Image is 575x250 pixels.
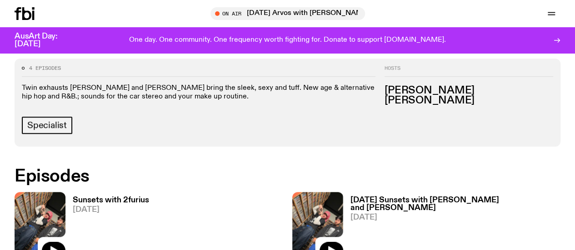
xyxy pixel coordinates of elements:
p: Twin exhausts [PERSON_NAME] and [PERSON_NAME] bring the sleek, sexy and tuff. New age & alternati... [22,84,375,101]
h3: [DATE] Sunsets with [PERSON_NAME] and [PERSON_NAME] [350,196,561,212]
span: 4 episodes [29,66,61,71]
span: [DATE] [73,206,149,214]
h3: Sunsets with 2furius [73,196,149,204]
h2: Hosts [385,66,553,77]
span: [DATE] [350,214,561,221]
span: Specialist [27,120,67,130]
button: On Air[DATE] Arvos with [PERSON_NAME] [210,7,365,20]
h3: AusArt Day: [DATE] [15,33,73,48]
h2: Episodes [15,168,375,185]
h3: [PERSON_NAME] [385,86,553,96]
h3: [PERSON_NAME] [385,96,553,106]
a: Specialist [22,117,72,134]
p: One day. One community. One frequency worth fighting for. Donate to support [DOMAIN_NAME]. [129,36,446,44]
